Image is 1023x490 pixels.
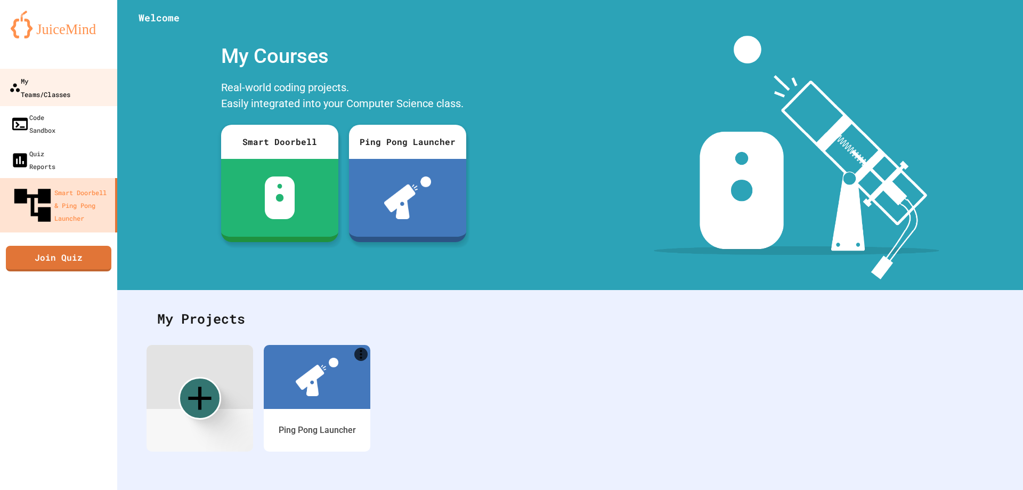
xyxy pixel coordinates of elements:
[264,345,370,452] a: MorePing Pong Launcher
[216,36,472,77] div: My Courses
[216,77,472,117] div: Real-world coding projects. Easily integrated into your Computer Science class.
[11,111,55,136] div: Code Sandbox
[221,125,338,159] div: Smart Doorbell
[178,377,221,420] div: Create new
[147,298,994,340] div: My Projects
[6,246,111,271] a: Join Quiz
[384,176,432,219] img: ppl-with-ball.png
[296,358,338,396] img: ppl-with-ball.png
[11,183,111,227] div: Smart Doorbell & Ping Pong Launcher
[9,74,70,100] div: My Teams/Classes
[654,36,939,279] img: banner-image-my-projects.png
[349,125,466,159] div: Ping Pong Launcher
[265,176,295,219] img: sdb-white.svg
[11,147,55,173] div: Quiz Reports
[11,11,107,38] img: logo-orange.svg
[354,348,368,361] a: More
[279,424,356,437] div: Ping Pong Launcher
